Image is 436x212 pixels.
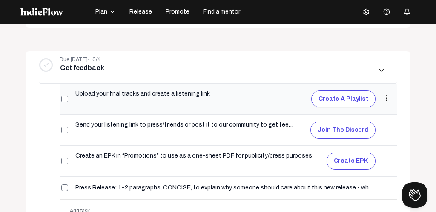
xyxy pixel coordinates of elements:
[75,90,255,97] input: write a task name
[327,153,376,170] button: Create EPK
[60,57,88,62] span: Due [DATE]
[310,122,376,139] button: Join the Discord
[95,8,107,16] span: Plan
[75,152,313,159] input: write a task name
[161,5,195,19] button: Promote
[311,90,376,107] button: Create a playlist
[88,57,100,62] span: • 0/4
[39,57,397,84] mat-expansion-panel-header: Due [DATE]• 0/4
[382,94,390,102] mat-icon: more_vert
[75,184,376,191] input: write a task name
[129,8,152,16] span: Release
[166,8,189,16] span: Promote
[198,5,245,19] button: Find a mentor
[402,182,427,208] iframe: Toggle Customer Support
[203,8,240,16] span: Find a mentor
[376,66,387,73] mat-icon: arrow_downward_ios
[90,5,121,19] button: Plan
[75,121,297,128] input: write a task name
[20,8,63,16] img: indieflow-logo-white.svg
[124,5,157,19] button: Release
